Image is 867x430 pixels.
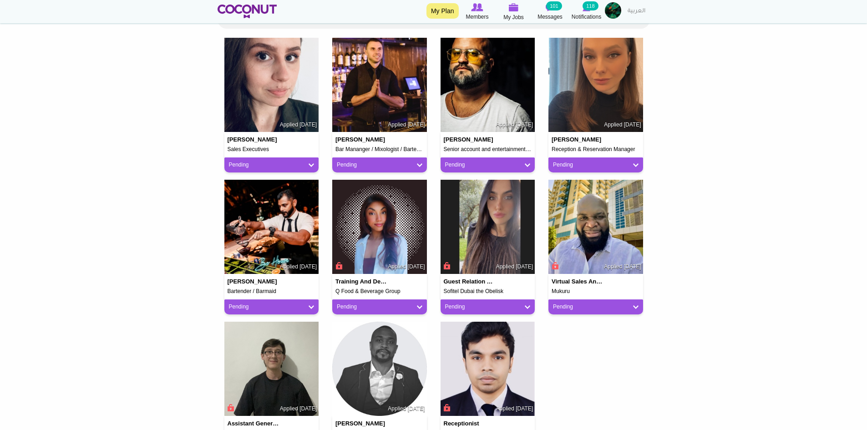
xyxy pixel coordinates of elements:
h5: Sofitel Dubai the Obelisk [444,288,532,294]
small: 118 [583,1,598,10]
a: Pending [337,303,422,311]
a: Pending [553,161,639,169]
img: Upendra Sulochana's picture [224,180,319,274]
h5: Bar Mananger / Mixologist / Bartender [335,147,424,152]
span: Members [466,12,488,21]
img: Sergey Karchebny's picture [332,38,427,132]
span: Messages [537,12,563,21]
a: My Jobs My Jobs [496,2,532,22]
img: Browse Members [471,3,483,11]
img: Messages [546,3,555,11]
h4: [PERSON_NAME] [228,278,280,285]
span: Connect to Unlock the Profile [550,261,558,270]
span: Connect to Unlock the Profile [334,261,342,270]
small: 101 [546,1,562,10]
img: tomas velez montoya's picture [224,322,319,416]
span: Connect to Unlock the Profile [226,403,234,412]
img: Hasan Hijjawi's picture [441,38,535,132]
h4: [PERSON_NAME] [228,137,280,143]
h4: [PERSON_NAME] [444,137,497,143]
a: Messages Messages 101 [532,2,568,21]
a: العربية [623,2,650,20]
img: Geoffrey Dobbin's picture [332,322,427,416]
span: Connect to Unlock the Profile [442,403,451,412]
span: My Jobs [503,13,524,22]
a: Pending [553,303,639,311]
img: My Jobs [509,3,519,11]
a: Pending [229,161,314,169]
h4: Guest relation agent [444,278,497,285]
span: Connect to Unlock the Profile [442,261,451,270]
h5: Senior account and entertainment manager [444,147,532,152]
a: Pending [445,161,531,169]
img: Milka Ciric's picture [224,38,319,132]
a: My Plan [426,3,459,19]
h5: Bartender / Barmaid [228,288,316,294]
img: Raquel Mehta's picture [332,180,427,274]
h4: Receptionist [444,420,497,427]
h5: Q Food & Beverage Group [335,288,424,294]
h4: Virtual Sales and Support Consultant [552,278,604,285]
a: Pending [445,303,531,311]
span: Notifications [572,12,601,21]
a: Browse Members Members [459,2,496,21]
img: Aleksandra Cveticanin's picture [548,38,643,132]
a: Notifications Notifications 118 [568,2,605,21]
h4: Assistant General Manager [228,420,280,427]
h5: Mukuru [552,288,640,294]
h4: [PERSON_NAME] [335,420,388,427]
h5: Reception & Reservation Manager [552,147,640,152]
a: Pending [337,161,422,169]
img: mohammed jishan's picture [441,322,535,416]
img: Home [218,5,277,18]
img: Notifications [583,3,590,11]
h4: [PERSON_NAME] [335,137,388,143]
h4: [PERSON_NAME] [552,137,604,143]
h4: Training and Development Executive [335,278,388,285]
h5: Sales Executives [228,147,316,152]
a: Pending [229,303,314,311]
img: Wisdom kachidza's picture [548,180,643,274]
img: Anna Bianconi's picture [441,180,535,274]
